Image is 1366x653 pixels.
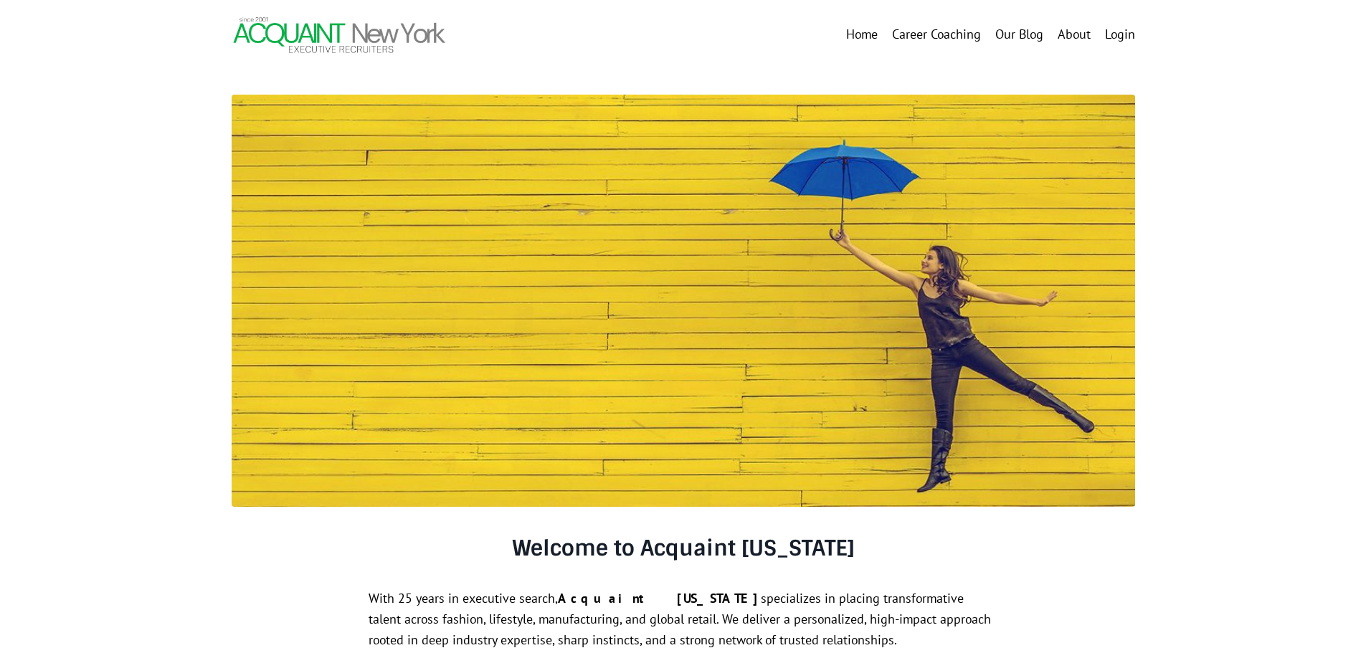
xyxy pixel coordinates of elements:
a: Career Coaching [892,24,981,45]
img: Header Logo [232,14,447,55]
a: Home [846,24,878,45]
a: About [1058,24,1091,45]
a: Our Blog [995,24,1043,45]
h3: Welcome to Acquaint [US_STATE] [347,535,1020,561]
strong: Acquaint [US_STATE] [558,590,761,606]
a: Login [1105,26,1135,42]
p: With 25 years in executive search, specializes in placing transformative talent across fashion, l... [369,588,998,650]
